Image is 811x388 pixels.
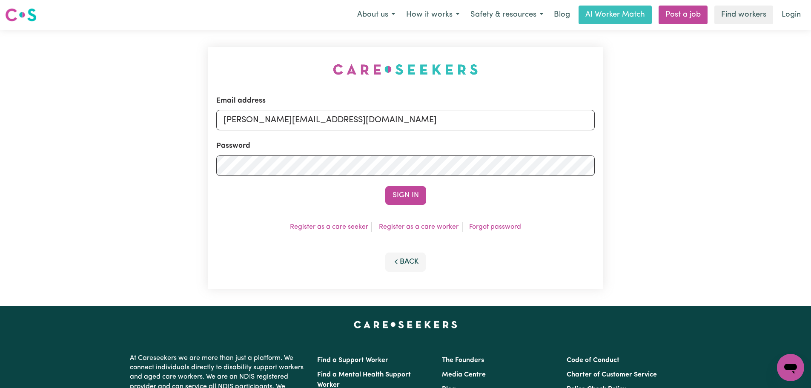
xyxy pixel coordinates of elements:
[549,6,575,24] a: Blog
[317,357,388,364] a: Find a Support Worker
[401,6,465,24] button: How it works
[354,321,457,328] a: Careseekers home page
[777,354,804,381] iframe: Button to launch messaging window
[567,371,657,378] a: Charter of Customer Service
[290,224,368,230] a: Register as a care seeker
[714,6,773,24] a: Find workers
[352,6,401,24] button: About us
[5,5,37,25] a: Careseekers logo
[659,6,708,24] a: Post a job
[5,7,37,23] img: Careseekers logo
[469,224,521,230] a: Forgot password
[567,357,619,364] a: Code of Conduct
[442,357,484,364] a: The Founders
[442,371,486,378] a: Media Centre
[385,186,426,205] button: Sign In
[777,6,806,24] a: Login
[216,95,266,106] label: Email address
[385,253,426,271] button: Back
[379,224,459,230] a: Register as a care worker
[216,110,595,130] input: Email address
[216,141,250,152] label: Password
[579,6,652,24] a: AI Worker Match
[465,6,549,24] button: Safety & resources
